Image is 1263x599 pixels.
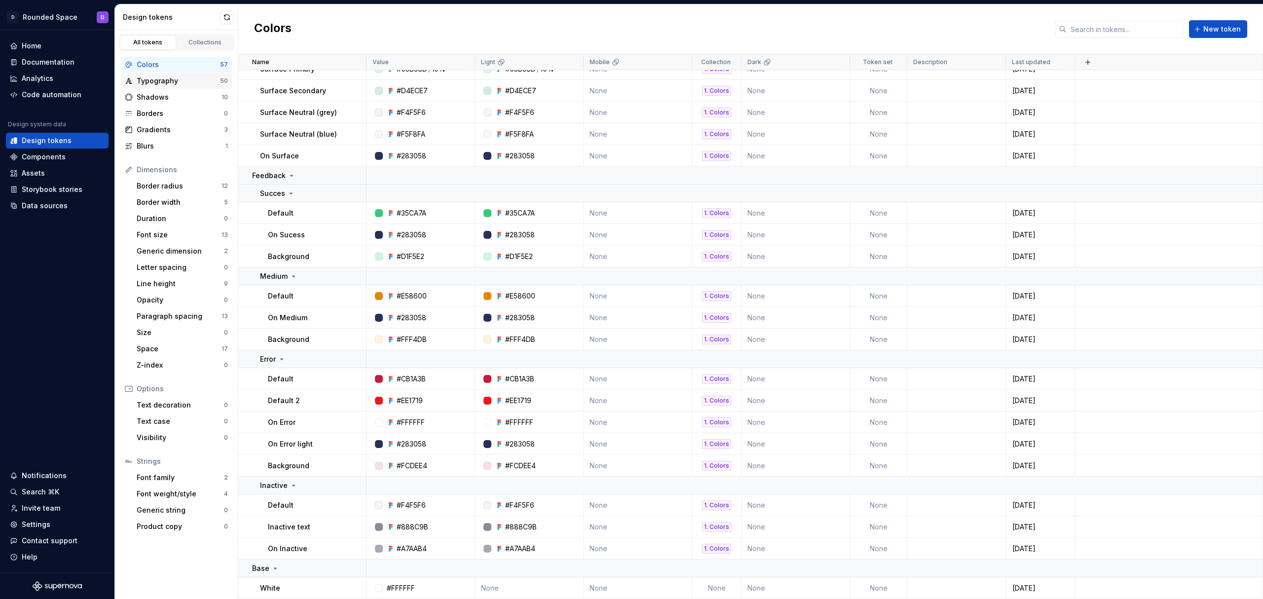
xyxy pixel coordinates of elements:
span: New token [1203,24,1241,34]
div: 1. Colors [702,374,731,384]
p: Surface Secondary [260,86,326,96]
button: Search ⌘K [6,484,109,500]
div: #FFFFFF [387,583,415,593]
p: Default 2 [268,396,300,406]
td: None [850,329,907,350]
div: #F4F5F6 [397,108,426,117]
div: [DATE] [1006,313,1074,323]
div: Notifications [22,471,67,481]
a: Shadows10 [121,89,232,105]
div: Invite team [22,503,60,513]
div: 0 [224,263,228,271]
div: Shadows [137,92,222,102]
div: 10 [222,93,228,101]
td: None [742,246,850,267]
td: None [850,516,907,538]
div: Dimensions [137,165,228,175]
div: #283058 [505,151,535,161]
div: #D4ECE7 [505,86,536,96]
div: 3 [224,126,228,134]
td: None [742,538,850,560]
div: #EE1719 [397,396,423,406]
div: Line height [137,279,224,289]
a: Borders0 [121,106,232,121]
div: 0 [224,417,228,425]
div: 0 [224,506,228,514]
td: None [850,494,907,516]
td: None [584,368,692,390]
td: None [584,202,692,224]
div: Code automation [22,90,81,100]
div: [DATE] [1006,129,1074,139]
div: Collections [181,38,230,46]
div: #283058 [397,151,426,161]
div: Generic dimension [137,246,224,256]
a: Border width5 [133,194,232,210]
div: [DATE] [1006,208,1074,218]
div: 1. Colors [702,129,731,139]
td: None [584,329,692,350]
div: 0 [224,296,228,304]
td: None [850,307,907,329]
p: Light [481,58,495,66]
td: None [850,412,907,433]
a: Text decoration0 [133,397,232,413]
a: Invite team [6,500,109,516]
p: Default [268,500,294,510]
div: 4 [224,490,228,498]
a: Typography50 [121,73,232,89]
h2: Colors [254,20,292,38]
p: Surface Neutral (grey) [260,108,337,117]
td: None [584,433,692,455]
p: Collection [701,58,731,66]
p: Medium [260,271,288,281]
div: [DATE] [1006,396,1074,406]
div: 13 [222,231,228,239]
div: #F4F5F6 [505,500,534,510]
svg: Supernova Logo [33,581,82,591]
div: 1. Colors [702,396,731,406]
div: [DATE] [1006,151,1074,161]
button: Contact support [6,533,109,549]
a: Font family2 [133,470,232,486]
div: [DATE] [1006,522,1074,532]
button: DRounded SpaceD [2,6,112,28]
div: 1. Colors [702,151,731,161]
p: White [260,583,280,593]
div: 17 [222,345,228,353]
div: Help [22,552,37,562]
div: 2 [224,474,228,482]
a: Duration0 [133,211,232,226]
div: 1. Colors [702,252,731,262]
div: Strings [137,456,228,466]
div: Colors [137,60,220,70]
div: #888C9B [505,522,537,532]
td: None [742,145,850,167]
div: 1. Colors [702,461,731,471]
td: None [584,390,692,412]
p: Background [268,461,309,471]
div: D [7,11,19,23]
div: 57 [220,61,228,69]
td: None [742,577,850,599]
p: Token set [863,58,892,66]
td: None [742,307,850,329]
div: #283058 [397,230,426,240]
div: Settings [22,520,50,529]
div: 9 [224,280,228,288]
div: #F4F5F6 [505,108,534,117]
div: [DATE] [1006,291,1074,301]
a: Paragraph spacing13 [133,308,232,324]
td: None [850,246,907,267]
a: Assets [6,165,109,181]
div: 1. Colors [702,417,731,427]
p: Default [268,208,294,218]
p: Succes [260,188,285,198]
td: None [850,390,907,412]
div: #A7AAB4 [397,544,427,554]
td: None [742,368,850,390]
div: 0 [224,434,228,442]
div: #EE1719 [505,396,531,406]
a: Border radius12 [133,178,232,194]
div: Storybook stories [22,185,82,194]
